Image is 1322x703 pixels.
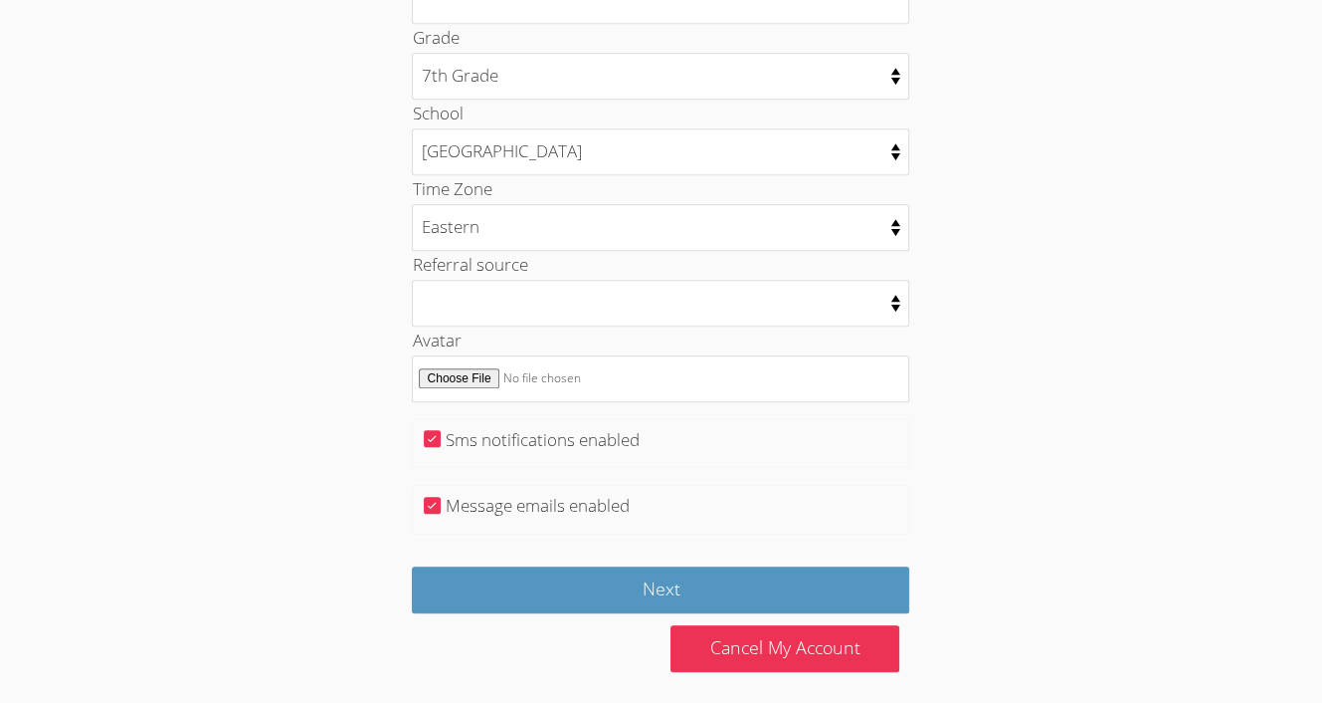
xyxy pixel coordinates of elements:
label: Message emails enabled [446,494,630,517]
label: Time Zone [412,177,491,200]
label: Referral source [412,253,527,276]
input: Next [412,567,909,613]
label: Grade [412,26,459,49]
label: Avatar [412,329,461,351]
a: Cancel My Account [670,625,899,672]
label: Sms notifications enabled [446,428,640,451]
label: School [412,102,463,124]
